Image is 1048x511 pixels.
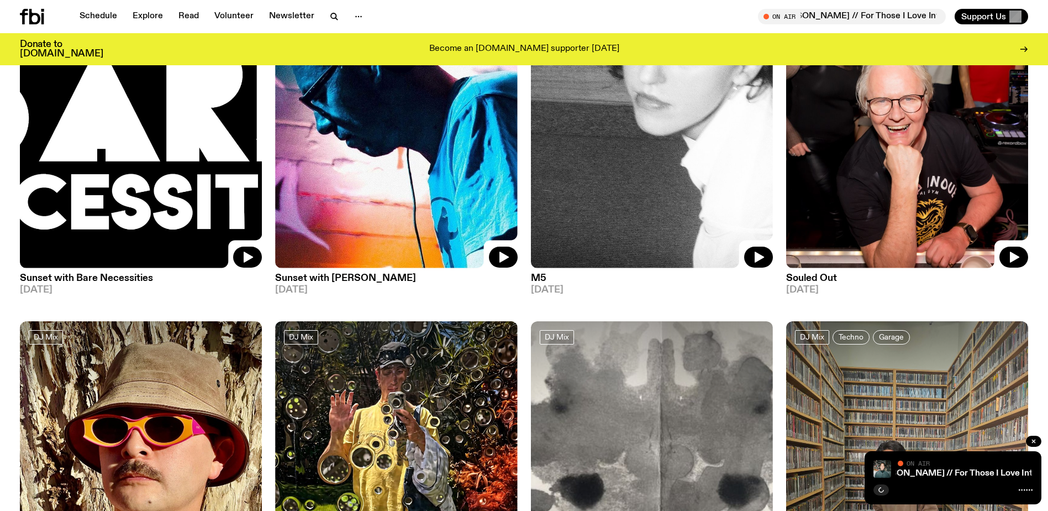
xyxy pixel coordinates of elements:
[429,44,619,54] p: Become an [DOMAIN_NAME] supporter [DATE]
[873,330,910,345] a: Garage
[275,268,517,295] a: Sunset with [PERSON_NAME][DATE]
[73,9,124,24] a: Schedule
[531,285,773,295] span: [DATE]
[531,268,773,295] a: M5[DATE]
[275,274,517,283] h3: Sunset with [PERSON_NAME]
[873,460,891,478] img: Radio presenter Ben Hansen sits in front of a wall of photos and an fbi radio sign. Film photo. B...
[545,333,569,341] span: DJ Mix
[126,9,170,24] a: Explore
[531,274,773,283] h3: M5
[833,330,870,345] a: Techno
[20,268,262,295] a: Sunset with Bare Necessities[DATE]
[786,274,1028,283] h3: Souled Out
[262,9,321,24] a: Newsletter
[208,9,260,24] a: Volunteer
[29,330,63,345] a: DJ Mix
[172,9,206,24] a: Read
[907,460,930,467] span: On Air
[879,333,904,341] span: Garage
[289,333,313,341] span: DJ Mix
[284,330,318,345] a: DJ Mix
[839,333,863,341] span: Techno
[758,9,946,24] button: On AirMornings with [PERSON_NAME] // For Those I Love Interview // [PERSON_NAME] Interview
[955,9,1028,24] button: Support Us
[20,274,262,283] h3: Sunset with Bare Necessities
[795,330,829,345] a: DJ Mix
[275,285,517,295] span: [DATE]
[540,330,574,345] a: DJ Mix
[20,285,262,295] span: [DATE]
[961,12,1006,22] span: Support Us
[34,333,58,341] span: DJ Mix
[786,285,1028,295] span: [DATE]
[20,40,103,59] h3: Donate to [DOMAIN_NAME]
[786,268,1028,295] a: Souled Out[DATE]
[800,333,824,341] span: DJ Mix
